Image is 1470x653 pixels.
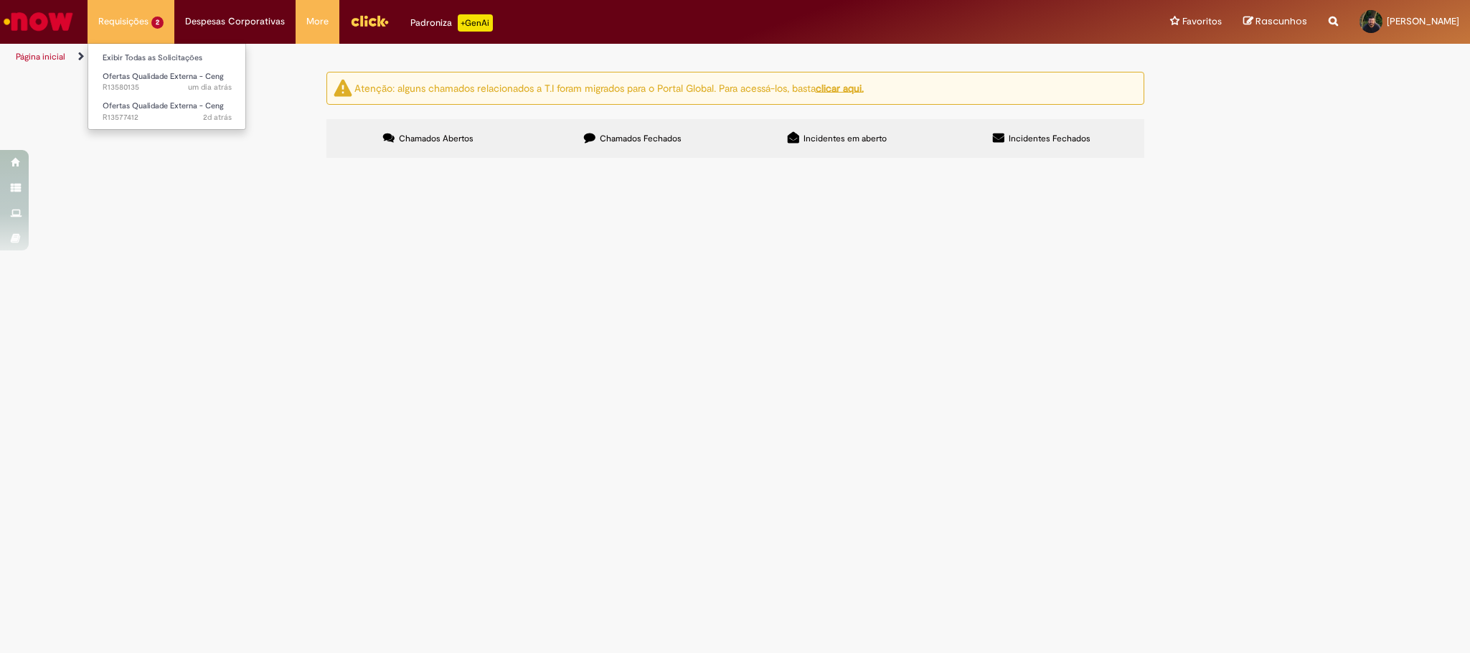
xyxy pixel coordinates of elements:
ng-bind-html: Atenção: alguns chamados relacionados a T.I foram migrados para o Portal Global. Para acessá-los,... [354,81,864,94]
span: Ofertas Qualidade Externa - Ceng [103,71,224,82]
a: Rascunhos [1243,15,1307,29]
span: 2d atrás [203,112,232,123]
a: Página inicial [16,51,65,62]
span: 2 [151,17,164,29]
span: Incidentes Fechados [1009,133,1090,144]
a: clicar aqui. [816,81,864,94]
img: click_logo_yellow_360x200.png [350,10,389,32]
span: Incidentes em aberto [804,133,887,144]
div: Padroniza [410,14,493,32]
span: Chamados Fechados [600,133,682,144]
time: 30/09/2025 09:34:02 [188,82,232,93]
span: R13580135 [103,82,232,93]
ul: Trilhas de página [11,44,969,70]
time: 29/09/2025 14:46:59 [203,112,232,123]
span: Requisições [98,14,149,29]
span: [PERSON_NAME] [1387,15,1459,27]
ul: Requisições [88,43,246,130]
span: Chamados Abertos [399,133,473,144]
span: Rascunhos [1255,14,1307,28]
img: ServiceNow [1,7,75,36]
span: Favoritos [1182,14,1222,29]
a: Aberto R13580135 : Ofertas Qualidade Externa - Ceng [88,69,246,95]
a: Aberto R13577412 : Ofertas Qualidade Externa - Ceng [88,98,246,125]
span: Despesas Corporativas [185,14,285,29]
a: Exibir Todas as Solicitações [88,50,246,66]
span: More [306,14,329,29]
span: R13577412 [103,112,232,123]
span: um dia atrás [188,82,232,93]
p: +GenAi [458,14,493,32]
span: Ofertas Qualidade Externa - Ceng [103,100,224,111]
